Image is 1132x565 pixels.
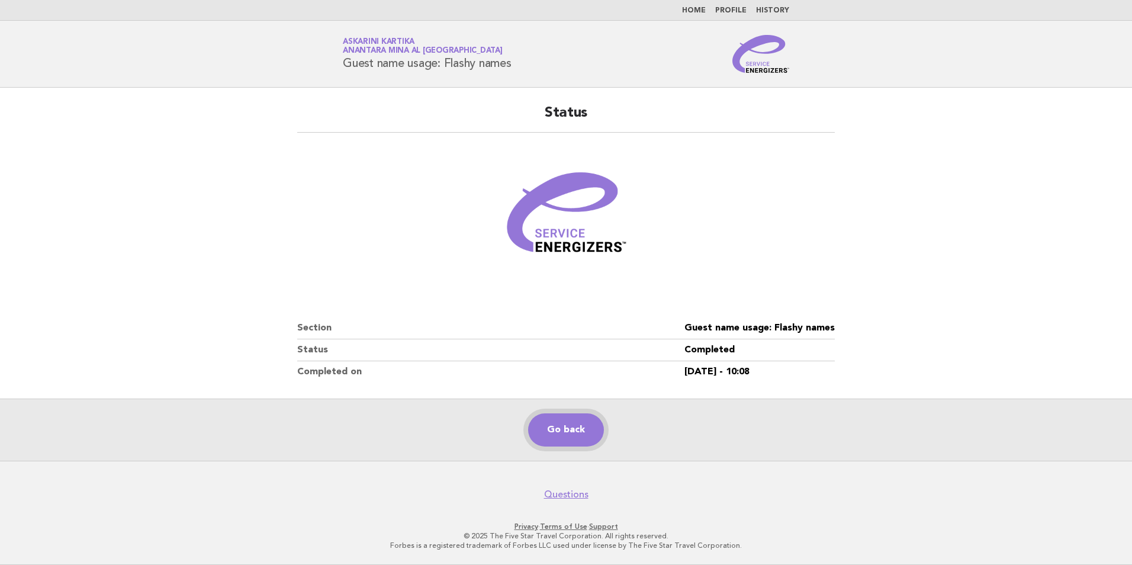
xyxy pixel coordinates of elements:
a: Askarini KartikaAnantara Mina al [GEOGRAPHIC_DATA] [343,38,503,54]
h2: Status [297,104,835,133]
dd: Guest name usage: Flashy names [684,317,835,339]
img: Service Energizers [732,35,789,73]
a: Privacy [514,522,538,531]
a: Support [589,522,618,531]
dd: [DATE] - 10:08 [684,361,835,383]
dd: Completed [684,339,835,361]
p: · · [204,522,928,531]
p: Forbes is a registered trademark of Forbes LLC used under license by The Five Star Travel Corpora... [204,541,928,550]
p: © 2025 The Five Star Travel Corporation. All rights reserved. [204,531,928,541]
a: Profile [715,7,747,14]
h1: Guest name usage: Flashy names [343,38,512,69]
a: Go back [528,413,604,447]
a: Terms of Use [540,522,587,531]
span: Anantara Mina al [GEOGRAPHIC_DATA] [343,47,503,55]
dt: Completed on [297,361,684,383]
dt: Section [297,317,684,339]
a: Home [682,7,706,14]
a: Questions [544,489,588,500]
dt: Status [297,339,684,361]
a: History [756,7,789,14]
img: Verified [495,147,637,289]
